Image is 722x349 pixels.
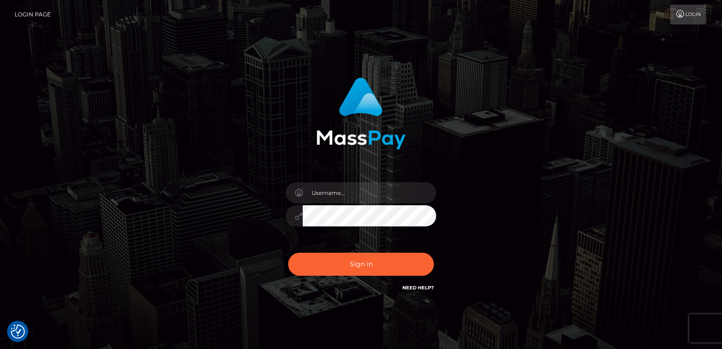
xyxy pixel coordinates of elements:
[288,253,434,276] button: Sign in
[670,5,706,24] a: Login
[11,325,25,339] img: Revisit consent button
[11,325,25,339] button: Consent Preferences
[15,5,51,24] a: Login Page
[303,182,436,203] input: Username...
[402,285,434,291] a: Need Help?
[316,78,406,149] img: MassPay Login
